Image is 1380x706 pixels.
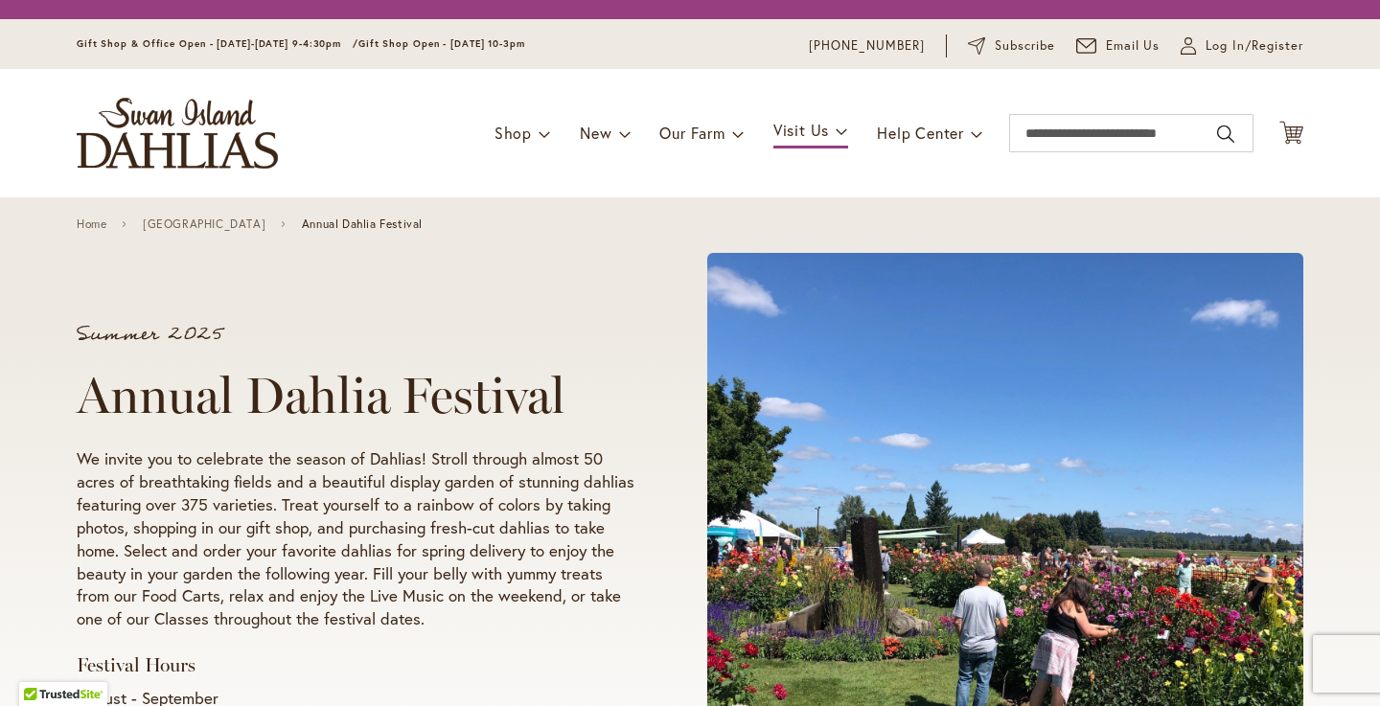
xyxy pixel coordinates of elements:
h1: Annual Dahlia Festival [77,367,634,424]
p: Summer 2025 [77,325,634,344]
a: Subscribe [968,36,1055,56]
a: Email Us [1076,36,1161,56]
p: We invite you to celebrate the season of Dahlias! Stroll through almost 50 acres of breathtaking ... [77,447,634,631]
span: Gift Shop Open - [DATE] 10-3pm [358,37,525,50]
span: Email Us [1106,36,1161,56]
span: Subscribe [995,36,1055,56]
span: Help Center [877,123,964,143]
span: Annual Dahlia Festival [302,217,423,231]
span: Shop [494,123,532,143]
span: New [580,123,611,143]
a: Home [77,217,106,231]
a: [GEOGRAPHIC_DATA] [143,217,265,231]
span: Our Farm [659,123,724,143]
span: Visit Us [773,120,829,140]
button: Search [1217,119,1234,149]
a: Log In/Register [1181,36,1303,56]
span: Log In/Register [1206,36,1303,56]
a: store logo [77,98,278,169]
span: Gift Shop & Office Open - [DATE]-[DATE] 9-4:30pm / [77,37,358,50]
a: [PHONE_NUMBER] [809,36,925,56]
